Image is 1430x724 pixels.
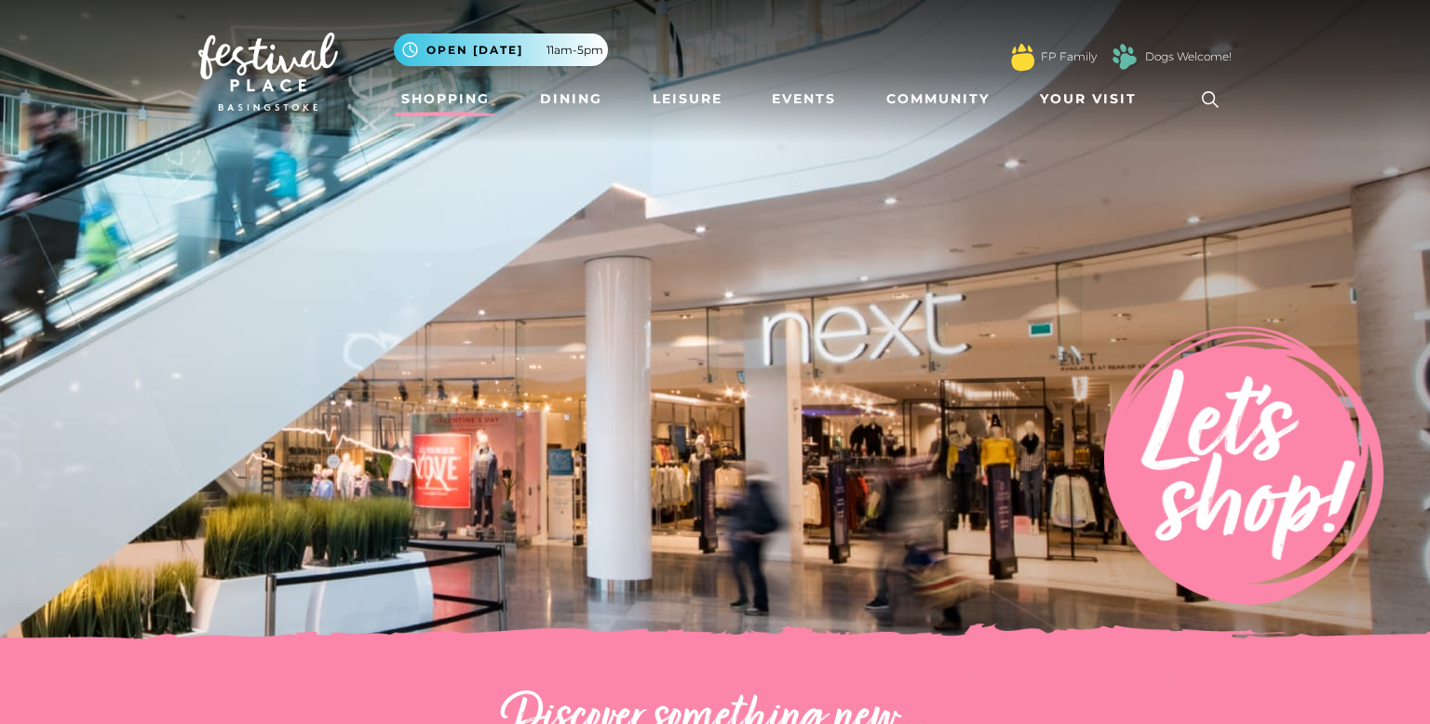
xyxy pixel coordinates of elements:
[1032,82,1153,116] a: Your Visit
[1145,48,1232,65] a: Dogs Welcome!
[394,34,608,66] button: Open [DATE] 11am-5pm
[546,42,603,59] span: 11am-5pm
[879,82,997,116] a: Community
[1040,89,1137,109] span: Your Visit
[426,42,523,59] span: Open [DATE]
[645,82,730,116] a: Leisure
[764,82,843,116] a: Events
[198,33,338,111] img: Festival Place Logo
[1041,48,1097,65] a: FP Family
[533,82,610,116] a: Dining
[394,82,497,116] a: Shopping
